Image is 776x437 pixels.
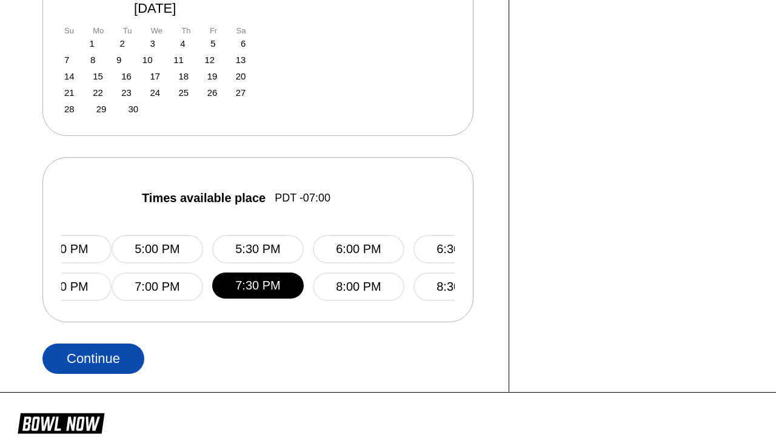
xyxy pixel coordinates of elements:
[93,87,103,98] div: Choose Monday, September 22nd, 2025
[275,191,330,205] span: PDT -07:00
[96,104,107,114] div: Choose Monday, September 29th, 2025
[150,87,160,98] div: Choose Wednesday, September 24th, 2025
[179,87,189,98] div: Choose Thursday, September 25th, 2025
[90,55,95,65] div: Choose Monday, September 8th, 2025
[42,344,144,374] button: Continue
[173,55,184,65] div: Choose Thursday, September 11th, 2025
[121,71,132,81] div: Choose Tuesday, September 16th, 2025
[93,71,103,81] div: Choose Monday, September 15th, 2025
[112,235,203,263] button: 5:00 PM
[119,38,124,49] div: Choose Tuesday, September 2nd, 2025
[236,71,246,81] div: Choose Saturday, September 20th, 2025
[64,38,246,114] div: month 2025-09
[20,235,112,263] button: 2:30 PM
[20,273,112,301] button: 4:30 PM
[180,38,185,49] div: Choose Thursday, September 4th, 2025
[313,235,404,263] button: 6:00 PM
[204,55,215,65] div: Choose Friday, September 12th, 2025
[64,26,74,35] div: Su
[142,55,153,65] div: Choose Wednesday, September 10th, 2025
[64,87,75,98] div: Choose Sunday, September 21st, 2025
[207,87,218,98] div: Choose Friday, September 26th, 2025
[128,104,138,114] div: Choose Tuesday, September 30th, 2025
[210,38,215,49] div: Choose Friday, September 5th, 2025
[179,71,189,81] div: Choose Thursday, September 18th, 2025
[241,38,246,49] div: Choose Saturday, September 6th, 2025
[236,55,246,65] div: Choose Saturday, September 13th, 2025
[212,235,304,263] button: 5:30 PM
[142,191,266,205] span: Times available place
[413,235,505,263] button: 6:30 PM
[150,38,155,49] div: Choose Wednesday, September 3rd, 2025
[90,38,95,49] div: Choose Monday, September 1st, 2025
[212,273,304,299] button: 7:30 PM
[93,26,104,35] div: Mo
[116,55,121,65] div: Choose Tuesday, September 9th, 2025
[150,71,160,81] div: Choose Wednesday, September 17th, 2025
[123,26,132,35] div: Tu
[181,26,190,35] div: Th
[121,87,132,98] div: Choose Tuesday, September 23rd, 2025
[64,55,69,65] div: Choose Sunday, September 7th, 2025
[112,273,203,301] button: 7:00 PM
[313,273,404,301] button: 8:00 PM
[151,26,162,35] div: We
[64,71,75,81] div: Choose Sunday, September 14th, 2025
[64,104,75,114] div: Choose Sunday, September 28th, 2025
[207,71,218,81] div: Choose Friday, September 19th, 2025
[210,26,217,35] div: Fr
[413,273,505,301] button: 8:30 PM
[236,87,246,98] div: Choose Saturday, September 27th, 2025
[236,26,246,35] div: Sa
